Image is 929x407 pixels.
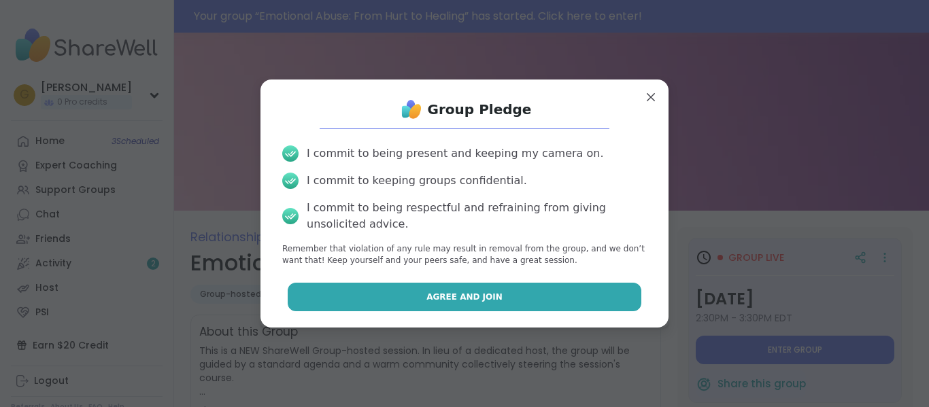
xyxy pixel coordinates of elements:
div: I commit to keeping groups confidential. [307,173,527,189]
span: Agree and Join [426,291,503,303]
div: I commit to being respectful and refraining from giving unsolicited advice. [307,200,647,232]
img: ShareWell Logo [398,96,425,123]
p: Remember that violation of any rule may result in removal from the group, and we don’t want that!... [282,243,647,266]
div: I commit to being present and keeping my camera on. [307,145,603,162]
h1: Group Pledge [428,100,532,119]
button: Agree and Join [288,283,642,311]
